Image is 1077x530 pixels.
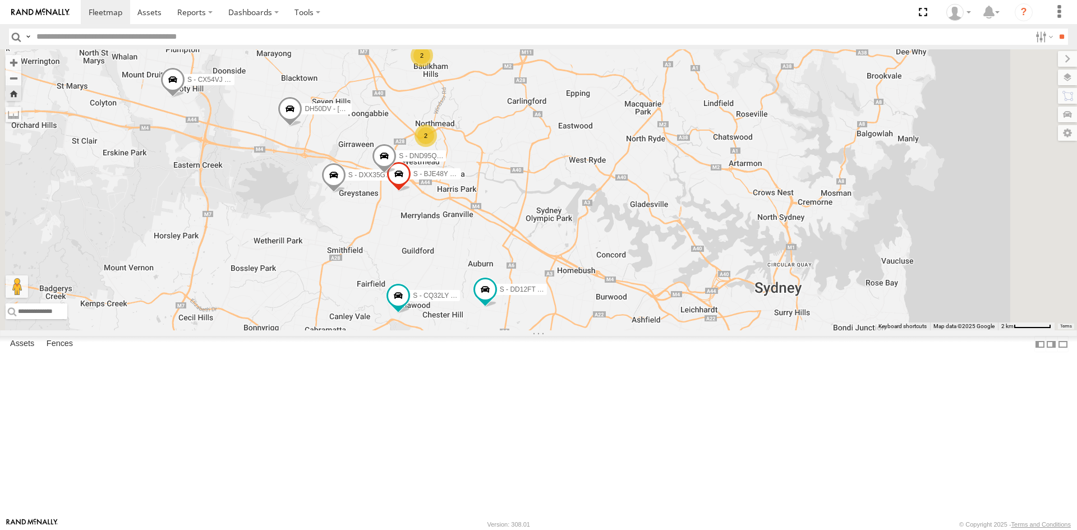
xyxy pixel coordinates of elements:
[998,322,1055,330] button: Map Scale: 2 km per 63 pixels
[487,521,530,528] div: Version: 308.01
[1060,324,1072,329] a: Terms (opens in new tab)
[959,521,1071,528] div: © Copyright 2025 -
[6,70,21,86] button: Zoom out
[413,170,509,178] span: S - BJE48Y - [PERSON_NAME]
[933,323,995,329] span: Map data ©2025 Google
[1011,521,1071,528] a: Terms and Conditions
[500,285,584,293] span: S - DD12FT - Rhyce Muscat
[942,4,975,21] div: Tye Clark
[1057,336,1069,352] label: Hide Summary Table
[1058,125,1077,141] label: Map Settings
[6,55,21,70] button: Zoom in
[24,29,33,45] label: Search Query
[399,152,498,160] span: S - DND95Q - [PERSON_NAME]
[413,291,510,299] span: S - CQ32LY - [PERSON_NAME]
[4,337,40,352] label: Assets
[415,125,437,147] div: 2
[305,104,393,112] span: DH50DV - [PERSON_NAME]
[6,86,21,101] button: Zoom Home
[11,8,70,16] img: rand-logo.svg
[411,44,433,67] div: 2
[187,75,284,83] span: S - CX54VJ - [PERSON_NAME]
[1046,336,1057,352] label: Dock Summary Table to the Right
[6,519,58,530] a: Visit our Website
[1034,336,1046,352] label: Dock Summary Table to the Left
[1031,29,1055,45] label: Search Filter Options
[348,170,447,178] span: S - DXX35G - [PERSON_NAME]
[1001,323,1014,329] span: 2 km
[1015,3,1033,21] i: ?
[41,337,79,352] label: Fences
[878,322,927,330] button: Keyboard shortcuts
[6,107,21,122] label: Measure
[6,275,28,298] button: Drag Pegman onto the map to open Street View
